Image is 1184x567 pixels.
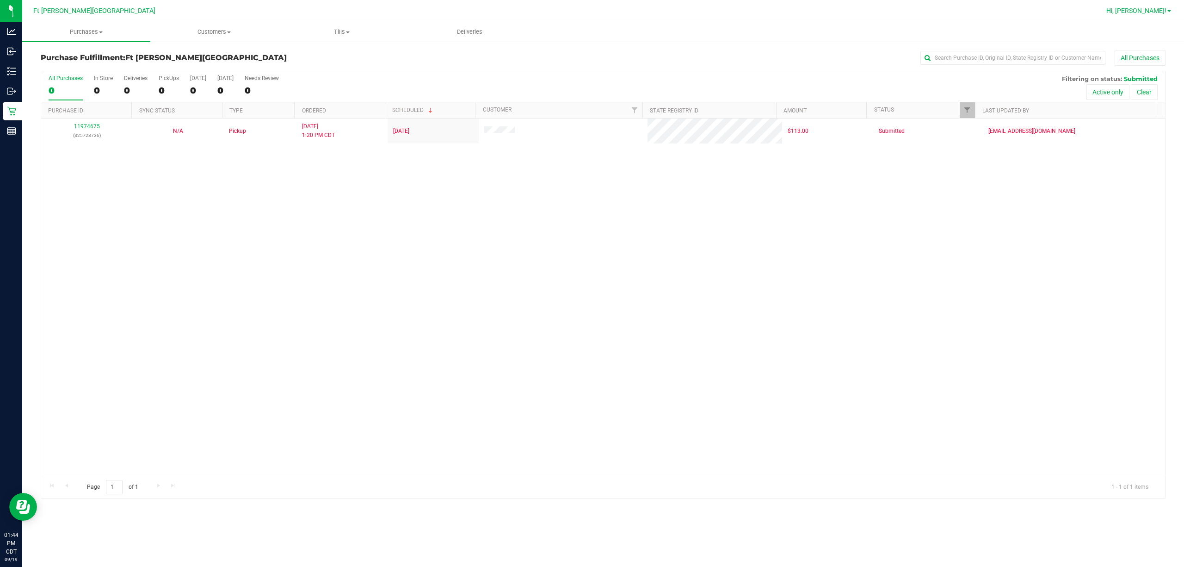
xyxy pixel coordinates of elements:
div: In Store [94,75,113,81]
span: Purchases [22,28,150,36]
div: 0 [217,85,234,96]
div: 0 [124,85,148,96]
a: State Registry ID [650,107,698,114]
span: Not Applicable [173,128,183,134]
button: All Purchases [1115,50,1165,66]
a: Tills [278,22,406,42]
div: [DATE] [217,75,234,81]
a: Purchases [22,22,150,42]
inline-svg: Inbound [7,47,16,56]
a: Filter [627,102,642,118]
inline-svg: Outbound [7,87,16,96]
span: Submitted [879,127,905,136]
div: PickUps [159,75,179,81]
span: Hi, [PERSON_NAME]! [1106,7,1166,14]
span: 1 - 1 of 1 items [1104,480,1156,494]
span: Deliveries [444,28,495,36]
a: 11974675 [74,123,100,130]
h3: Purchase Fulfillment: [41,54,416,62]
span: $113.00 [788,127,808,136]
a: Filter [960,102,975,118]
div: 0 [94,85,113,96]
a: Status [874,106,894,113]
inline-svg: Reports [7,126,16,136]
div: All Purchases [49,75,83,81]
iframe: Resource center [9,493,37,521]
inline-svg: Inventory [7,67,16,76]
span: Ft [PERSON_NAME][GEOGRAPHIC_DATA] [125,53,287,62]
input: Search Purchase ID, Original ID, State Registry ID or Customer Name... [920,51,1105,65]
a: Scheduled [392,107,434,113]
a: Sync Status [139,107,175,114]
span: Pickup [229,127,246,136]
span: Page of 1 [79,480,146,494]
a: Deliveries [406,22,534,42]
a: Last Updated By [982,107,1029,114]
button: N/A [173,127,183,136]
p: 01:44 PM CDT [4,531,18,556]
button: Clear [1131,84,1158,100]
p: 09/19 [4,556,18,563]
span: Filtering on status: [1062,75,1122,82]
button: Active only [1086,84,1129,100]
span: [DATE] [393,127,409,136]
div: Needs Review [245,75,279,81]
a: Ordered [302,107,326,114]
a: Purchase ID [48,107,83,114]
p: (325728736) [47,131,127,140]
a: Customers [150,22,278,42]
span: Tills [278,28,406,36]
div: 0 [190,85,206,96]
div: 0 [159,85,179,96]
input: 1 [106,480,123,494]
span: [DATE] 1:20 PM CDT [302,122,335,140]
div: [DATE] [190,75,206,81]
div: 0 [49,85,83,96]
a: Amount [783,107,807,114]
a: Customer [483,106,512,113]
span: Customers [151,28,278,36]
span: [EMAIL_ADDRESS][DOMAIN_NAME] [988,127,1075,136]
span: Submitted [1124,75,1158,82]
div: 0 [245,85,279,96]
span: Ft [PERSON_NAME][GEOGRAPHIC_DATA] [33,7,155,15]
inline-svg: Analytics [7,27,16,36]
div: Deliveries [124,75,148,81]
inline-svg: Retail [7,106,16,116]
a: Type [229,107,243,114]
